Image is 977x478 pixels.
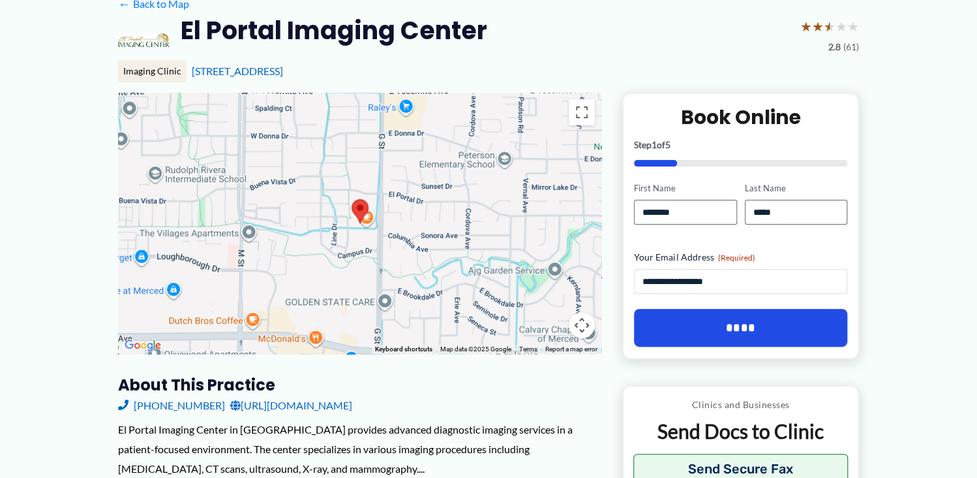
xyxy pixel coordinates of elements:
[812,14,824,39] span: ★
[824,14,835,39] span: ★
[230,396,352,415] a: [URL][DOMAIN_NAME]
[717,253,755,263] span: (Required)
[634,182,736,195] label: First Name
[118,60,187,82] div: Imaging Clinic
[519,345,537,353] a: Terms
[118,396,225,415] a: [PHONE_NUMBER]
[192,65,283,77] a: [STREET_ADDRESS]
[652,139,657,150] span: 1
[633,396,848,413] p: Clinics and Businesses
[118,375,601,395] h3: About this practice
[121,337,164,354] a: Open this area in Google Maps (opens a new window)
[181,14,487,46] h2: El Portal Imaging Center
[569,312,595,338] button: Map camera controls
[745,182,847,195] label: Last Name
[118,420,601,478] div: El Portal Imaging Center in [GEOGRAPHIC_DATA] provides advanced diagnostic imaging services in a ...
[843,39,859,56] span: (61)
[634,140,847,150] p: Step of
[835,14,847,39] span: ★
[665,139,670,150] span: 5
[800,14,812,39] span: ★
[121,337,164,354] img: Google
[569,99,595,125] button: Toggle fullscreen view
[375,345,432,354] button: Keyboard shortcuts
[828,39,841,56] span: 2.8
[847,14,859,39] span: ★
[545,345,597,353] a: Report a map error
[440,345,511,353] span: Map data ©2025 Google
[634,251,847,264] label: Your Email Address
[633,419,848,444] p: Send Docs to Clinic
[634,104,847,130] h2: Book Online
